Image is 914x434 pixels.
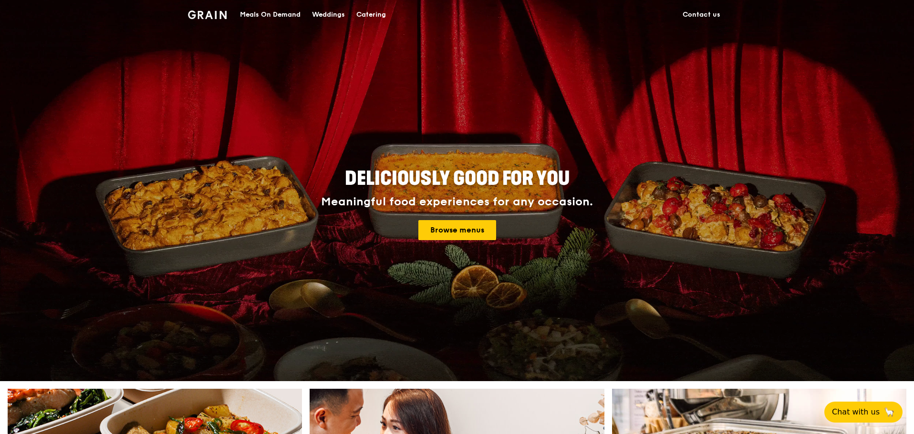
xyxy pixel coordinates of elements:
[285,195,629,209] div: Meaningful food experiences for any occasion.
[356,0,386,29] div: Catering
[418,220,496,240] a: Browse menus
[677,0,726,29] a: Contact us
[883,406,895,418] span: 🦙
[832,406,880,418] span: Chat with us
[306,0,351,29] a: Weddings
[345,167,570,190] span: Deliciously good for you
[824,402,903,423] button: Chat with us🦙
[240,0,301,29] div: Meals On Demand
[351,0,392,29] a: Catering
[188,10,227,19] img: Grain
[312,0,345,29] div: Weddings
